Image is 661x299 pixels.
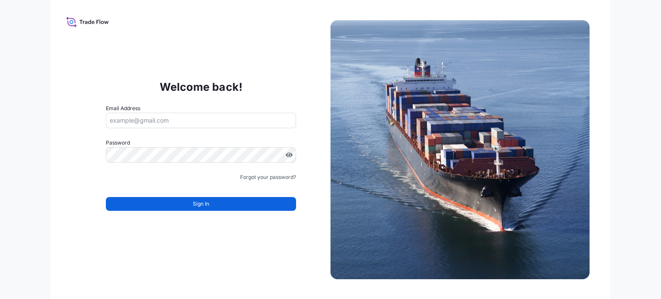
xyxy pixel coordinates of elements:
[286,151,293,158] button: Show password
[106,139,296,147] label: Password
[193,200,209,208] span: Sign In
[106,113,296,128] input: example@gmail.com
[330,20,590,279] img: Ship illustration
[106,197,296,211] button: Sign In
[240,173,296,182] a: Forgot your password?
[160,80,243,94] p: Welcome back!
[106,104,140,113] label: Email Address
